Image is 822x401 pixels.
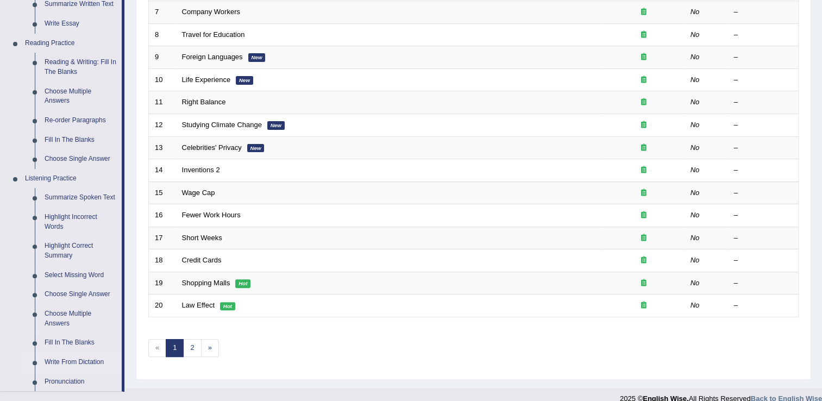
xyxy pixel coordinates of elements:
[166,339,184,357] a: 1
[691,76,700,84] em: No
[691,121,700,129] em: No
[40,188,122,208] a: Summarize Spoken Text
[609,7,679,17] div: Exam occurring question
[691,143,700,152] em: No
[182,76,231,84] a: Life Experience
[182,301,215,309] a: Law Effect
[691,256,700,264] em: No
[40,372,122,392] a: Pronunciation
[609,255,679,266] div: Exam occurring question
[691,301,700,309] em: No
[609,300,679,311] div: Exam occurring question
[609,75,679,85] div: Exam occurring question
[40,149,122,169] a: Choose Single Answer
[40,266,122,285] a: Select Missing Word
[691,8,700,16] em: No
[609,30,679,40] div: Exam occurring question
[182,234,222,242] a: Short Weeks
[20,169,122,189] a: Listening Practice
[149,295,176,317] td: 20
[182,211,241,219] a: Fewer Work Hours
[235,279,250,288] em: Hot
[149,68,176,91] td: 10
[182,30,245,39] a: Travel for Education
[609,143,679,153] div: Exam occurring question
[149,227,176,249] td: 17
[40,236,122,265] a: Highlight Correct Summary
[609,97,679,108] div: Exam occurring question
[734,52,793,62] div: –
[149,159,176,182] td: 14
[149,272,176,295] td: 19
[734,75,793,85] div: –
[691,234,700,242] em: No
[149,181,176,204] td: 15
[40,333,122,353] a: Fill In The Blanks
[148,339,166,357] span: «
[609,165,679,176] div: Exam occurring question
[734,165,793,176] div: –
[149,114,176,136] td: 12
[220,302,235,311] em: Hot
[609,120,679,130] div: Exam occurring question
[691,53,700,61] em: No
[691,279,700,287] em: No
[182,53,243,61] a: Foreign Languages
[609,278,679,289] div: Exam occurring question
[149,136,176,159] td: 13
[40,285,122,304] a: Choose Single Answer
[734,120,793,130] div: –
[149,204,176,227] td: 16
[149,91,176,114] td: 11
[201,339,219,357] a: »
[734,7,793,17] div: –
[691,166,700,174] em: No
[40,304,122,333] a: Choose Multiple Answers
[236,76,253,85] em: New
[734,188,793,198] div: –
[691,211,700,219] em: No
[247,144,265,153] em: New
[691,189,700,197] em: No
[734,30,793,40] div: –
[40,53,122,82] a: Reading & Writing: Fill In The Blanks
[40,111,122,130] a: Re-order Paragraphs
[149,23,176,46] td: 8
[182,189,215,197] a: Wage Cap
[20,34,122,53] a: Reading Practice
[734,278,793,289] div: –
[248,53,266,62] em: New
[267,121,285,130] em: New
[182,8,240,16] a: Company Workers
[149,1,176,24] td: 7
[734,233,793,243] div: –
[182,98,226,106] a: Right Balance
[609,188,679,198] div: Exam occurring question
[609,210,679,221] div: Exam occurring question
[734,300,793,311] div: –
[609,233,679,243] div: Exam occurring question
[734,97,793,108] div: –
[40,208,122,236] a: Highlight Incorrect Words
[609,52,679,62] div: Exam occurring question
[149,249,176,272] td: 18
[734,210,793,221] div: –
[182,121,262,129] a: Studying Climate Change
[691,30,700,39] em: No
[182,279,230,287] a: Shopping Malls
[182,143,242,152] a: Celebrities' Privacy
[40,82,122,111] a: Choose Multiple Answers
[40,353,122,372] a: Write From Dictation
[734,255,793,266] div: –
[734,143,793,153] div: –
[183,339,201,357] a: 2
[182,256,222,264] a: Credit Cards
[40,14,122,34] a: Write Essay
[182,166,220,174] a: Inventions 2
[149,46,176,69] td: 9
[40,130,122,150] a: Fill In The Blanks
[691,98,700,106] em: No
